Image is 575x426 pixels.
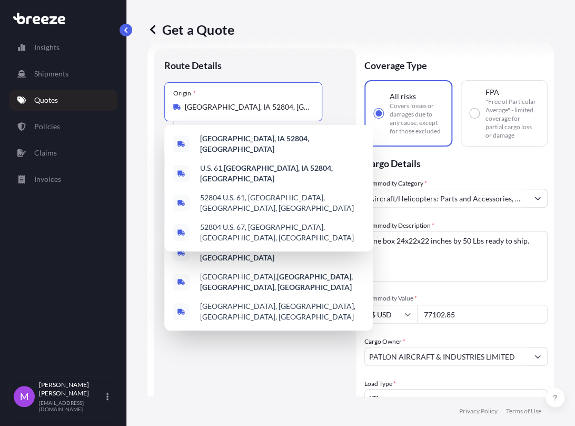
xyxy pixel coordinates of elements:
[365,347,528,366] input: Full name
[173,89,196,98] div: Origin
[200,192,364,214] span: 52804 U.S. 61, [GEOGRAPHIC_DATA], [GEOGRAPHIC_DATA], [GEOGRAPHIC_DATA]
[200,301,364,322] span: [GEOGRAPHIC_DATA], [GEOGRAPHIC_DATA], [GEOGRAPHIC_DATA], [GEOGRAPHIC_DATA]
[417,305,548,324] input: Type amount
[459,407,498,415] p: Privacy Policy
[164,234,373,331] div: Show suggestions
[39,381,104,398] p: [PERSON_NAME] [PERSON_NAME]
[390,91,416,102] span: All risks
[485,98,539,140] span: "Free of Particular Average" - limited coverage for partial cargo loss or damage
[200,272,364,293] span: [GEOGRAPHIC_DATA],
[369,393,380,404] span: LTL
[485,87,499,98] span: FPA
[164,125,373,251] div: Show suggestions
[34,95,58,105] p: Quotes
[364,178,427,189] label: Commodity Category
[185,102,309,112] input: Origin
[528,347,547,366] button: Show suggestions
[200,222,364,243] span: 52804 U.S. 67, [GEOGRAPHIC_DATA], [GEOGRAPHIC_DATA], [GEOGRAPHIC_DATA]
[364,147,548,178] p: Cargo Details
[364,294,548,303] span: Commodity Value
[200,163,333,183] b: [GEOGRAPHIC_DATA], IA 52804, [GEOGRAPHIC_DATA]
[39,400,104,412] p: [EMAIL_ADDRESS][DOMAIN_NAME]
[20,391,29,402] span: M
[34,69,68,79] p: Shipments
[364,220,434,231] label: Commodity Description
[364,379,396,389] span: Load Type
[147,21,234,38] p: Get a Quote
[164,59,222,72] p: Route Details
[364,336,405,347] label: Cargo Owner
[390,102,443,135] span: Covers losses or damages due to any cause, except for those excluded
[34,121,60,132] p: Policies
[365,189,528,208] input: Select a commodity type
[200,163,364,184] span: U.S. 61,
[364,231,548,282] textarea: one box 24x22x22 inches by 50 Lbs ready to ship.
[506,407,541,415] p: Terms of Use
[200,134,309,153] b: [GEOGRAPHIC_DATA], IA 52804, [GEOGRAPHIC_DATA]
[34,42,60,53] p: Insights
[528,189,547,208] button: Show suggestions
[364,49,548,80] p: Coverage Type
[34,174,61,185] p: Invoices
[34,148,57,158] p: Claims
